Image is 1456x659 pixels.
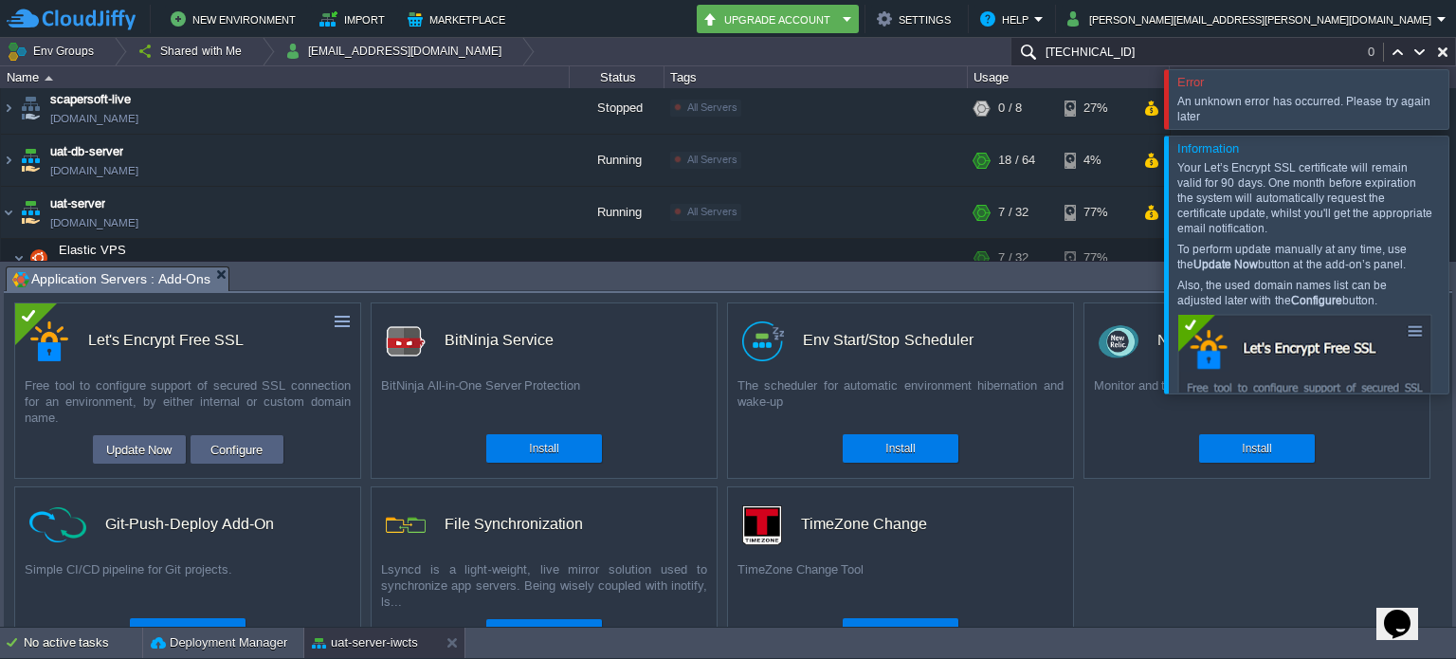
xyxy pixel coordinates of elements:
img: logo.png [742,321,784,361]
button: Shared with Me [137,38,248,64]
img: icon.png [386,505,426,545]
p: To perform update manually at any time, use the button at the add-on’s panel. [1177,242,1433,272]
a: uat-server [50,208,105,227]
img: AMDAwAAAACH5BAEAAAAALAAAAAABAAEAAAICRAEAOw== [1,96,16,147]
div: Git-Push-Deploy Add-On [105,504,274,544]
div: The scheduler for automatic environment hibernation and wake-up [728,377,1073,425]
span: All Servers [687,115,737,126]
div: Running [570,200,664,251]
button: uat-server-iwcts [312,633,418,652]
img: AMDAwAAAACH5BAEAAAAALAAAAAABAAEAAAICRAEAOw== [13,252,25,290]
button: Configure [205,438,268,461]
img: AMDAwAAAACH5BAEAAAAALAAAAAABAAEAAAICRAEAOw== [17,148,44,199]
div: TimeZone Change Tool [728,561,1073,609]
p: Also, the used domain names list can be adjusted later with the button. [1177,278,1433,308]
p: Your Let’s Encrypt SSL certificate will remain valid for 90 days. One month before expiration the... [1177,160,1433,236]
div: 18 / 64 [998,148,1035,199]
button: Install [529,439,558,458]
span: All Servers [687,219,737,230]
img: timezone-logo.png [742,505,782,545]
a: uat-db-server [50,156,123,174]
img: AMDAwAAAACH5BAEAAAAALAAAAAABAAEAAAICRAEAOw== [45,76,53,81]
div: 27% [1065,96,1126,147]
div: Status [571,66,664,88]
div: BitNinja All-in-One Server Protection [372,377,717,425]
button: Install [529,624,558,643]
button: Upgrade Account [702,8,837,30]
div: Lsyncd is a light-weight, live mirror solution used to synchronize app servers. Being wisely coup... [372,561,717,610]
button: [EMAIL_ADDRESS][DOMAIN_NAME] [285,38,508,64]
button: Marketplace [408,8,511,30]
button: Install [885,623,915,642]
div: An unknown error has occurred. Please try again later [1177,94,1439,124]
div: Tags [665,66,967,88]
img: AMDAwAAAACH5BAEAAAAALAAAAAABAAEAAAICRAEAOw== [17,200,44,251]
img: logo.png [386,321,426,361]
img: newrelic_70x70.png [1099,321,1138,361]
div: 77% [1065,252,1126,290]
button: Install [173,623,202,642]
span: Elastic VPS [57,255,129,271]
div: Let's Encrypt Free SSL [88,320,244,360]
strong: Update Now [1193,258,1258,271]
div: BitNinja Service [445,320,554,360]
img: AMDAwAAAACH5BAEAAAAALAAAAAABAAEAAAICRAEAOw== [1,148,16,199]
div: Running [570,148,664,199]
button: Deployment Manager [151,633,287,652]
div: 0 / 8 [998,96,1022,147]
button: Import [319,8,391,30]
button: New Environment [171,8,301,30]
img: AMDAwAAAACH5BAEAAAAALAAAAAABAAEAAAICRAEAOw== [1,200,16,251]
button: Update Now [100,438,178,461]
div: Env Start/Stop Scheduler [803,320,974,360]
div: 4% [1065,148,1126,199]
img: AMDAwAAAACH5BAEAAAAALAAAAAABAAEAAAICRAEAOw== [17,96,44,147]
iframe: chat widget [1376,583,1437,640]
div: 7 / 32 [998,200,1028,251]
button: [PERSON_NAME][EMAIL_ADDRESS][PERSON_NAME][DOMAIN_NAME] [1067,8,1437,30]
img: CloudJiffy [7,8,136,31]
div: Free tool to configure support of secured SSL connection for an environment, by either internal o... [15,377,360,426]
div: 0 [1368,43,1384,62]
span: All Servers [687,167,737,178]
img: AMDAwAAAACH5BAEAAAAALAAAAAABAAEAAAICRAEAOw== [26,252,52,290]
button: Env Groups [7,38,100,64]
div: New Relic APM [1157,320,1265,360]
div: No active tasks [24,628,142,658]
div: Simple CI/CD pipeline for Git projects. [15,561,360,609]
a: Elastic VPS [57,256,129,270]
div: Monitor and troubleshoot your Java/PHP web apps [1084,377,1429,425]
button: Install [885,439,915,458]
strong: Configure [1291,294,1342,307]
a: [DOMAIN_NAME] [50,227,138,246]
span: Information [1177,141,1239,156]
div: 77% [1065,200,1126,251]
div: Name [2,66,569,88]
div: 7 / 32 [998,252,1028,290]
span: [DOMAIN_NAME] [50,174,138,193]
a: scapersoft-live [50,103,131,122]
button: Install [1242,439,1271,458]
div: Usage [969,66,1169,88]
button: Help [980,8,1034,30]
img: ci-cd-icon.png [29,507,86,542]
span: Error [1177,75,1204,89]
div: File Synchronization [445,504,583,544]
button: Settings [877,8,956,30]
span: Application Servers : Add-Ons [12,267,210,291]
div: Stopped [570,96,664,147]
img: Let's encrypt addon configuration [1177,314,1433,471]
div: TimeZone Change [801,504,927,544]
a: [DOMAIN_NAME] [50,122,138,141]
